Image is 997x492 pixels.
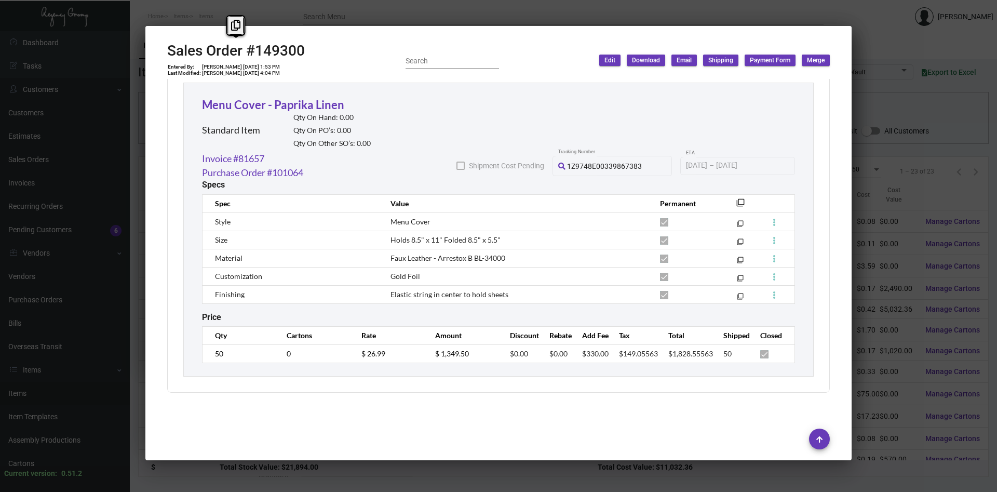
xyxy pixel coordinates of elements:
[202,312,221,322] h2: Price
[736,202,745,210] mat-icon: filter_none
[276,326,351,344] th: Cartons
[202,166,303,180] a: Purchase Order #101064
[425,326,500,344] th: Amount
[708,56,733,65] span: Shipping
[632,56,660,65] span: Download
[671,55,697,66] button: Email
[686,162,707,170] input: Start date
[745,55,796,66] button: Payment Form
[390,254,505,262] span: Faux Leather - Arrestox B BL-34000
[609,326,658,344] th: Tax
[549,349,568,358] span: $0.00
[737,222,744,229] mat-icon: filter_none
[619,349,658,358] span: $149.05563
[802,55,830,66] button: Merge
[650,194,721,212] th: Permanent
[167,64,201,70] td: Entered By:
[737,277,744,284] mat-icon: filter_none
[231,20,240,31] i: Copy
[215,254,242,262] span: Material
[390,235,501,244] span: Holds 8.5" x 11" Folded 8.5" x 5.5"
[604,56,615,65] span: Edit
[677,56,692,65] span: Email
[203,326,276,344] th: Qty
[215,217,231,226] span: Style
[201,70,280,76] td: [PERSON_NAME] [DATE] 4:04 PM
[293,139,371,148] h2: Qty On Other SO’s: 0.00
[737,241,744,247] mat-icon: filter_none
[203,194,380,212] th: Spec
[572,326,609,344] th: Add Fee
[390,272,420,281] span: Gold Foil
[167,70,201,76] td: Last Modified:
[723,349,732,358] span: 50
[293,126,371,135] h2: Qty On PO’s: 0.00
[215,235,227,244] span: Size
[500,326,539,344] th: Discount
[567,162,642,170] span: 1Z9748E00339867383
[293,113,371,122] h2: Qty On Hand: 0.00
[750,326,795,344] th: Closed
[539,326,572,344] th: Rebate
[202,180,225,190] h2: Specs
[737,259,744,265] mat-icon: filter_none
[510,349,528,358] span: $0.00
[61,468,82,479] div: 0.51.2
[202,98,344,112] a: Menu Cover - Paprika Linen
[215,272,262,281] span: Customization
[469,159,544,172] span: Shipment Cost Pending
[737,295,744,302] mat-icon: filter_none
[582,349,609,358] span: $330.00
[750,56,790,65] span: Payment Form
[4,468,57,479] div: Current version:
[167,42,305,60] h2: Sales Order #149300
[807,56,825,65] span: Merge
[390,217,430,226] span: Menu Cover
[668,349,713,358] span: $1,828.55563
[380,194,650,212] th: Value
[215,290,245,299] span: Finishing
[390,290,508,299] span: Elastic string in center to hold sheets
[713,326,750,344] th: Shipped
[716,162,766,170] input: End date
[709,162,714,170] span: –
[599,55,621,66] button: Edit
[627,55,665,66] button: Download
[202,125,260,136] h2: Standard Item
[351,326,425,344] th: Rate
[658,326,713,344] th: Total
[202,152,264,166] a: Invoice #81657
[201,64,280,70] td: [PERSON_NAME] [DATE] 1:53 PM
[703,55,738,66] button: Shipping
